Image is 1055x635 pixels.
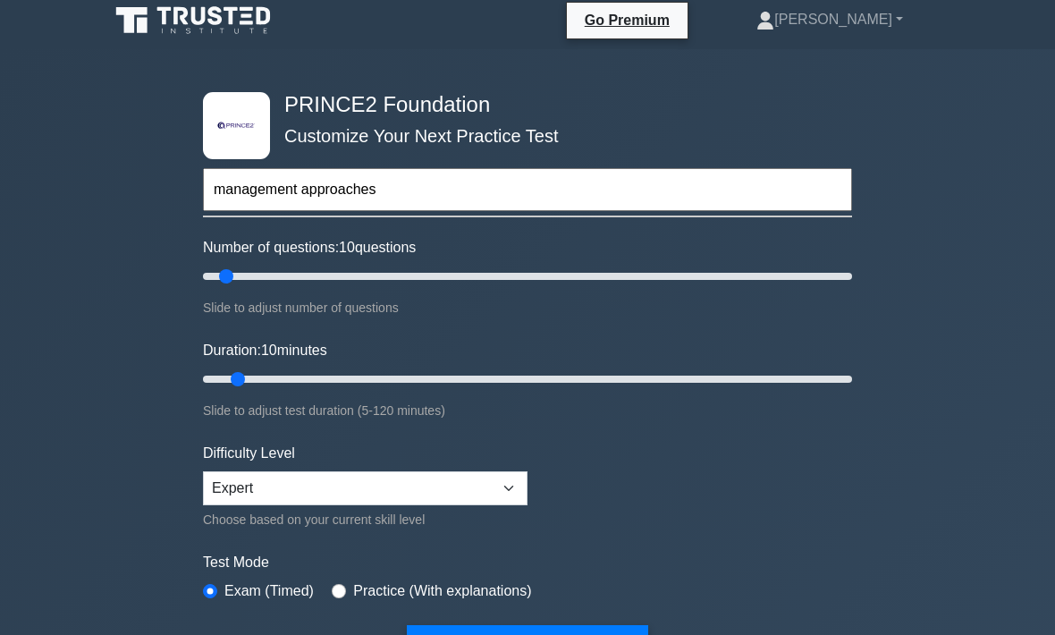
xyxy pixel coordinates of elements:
input: Start typing to filter on topic or concept... [203,168,852,211]
label: Duration: minutes [203,340,327,361]
label: Exam (Timed) [224,580,314,602]
div: Slide to adjust test duration (5-120 minutes) [203,400,852,421]
a: Go Premium [574,9,680,31]
span: 10 [339,240,355,255]
div: Choose based on your current skill level [203,509,527,530]
label: Difficulty Level [203,443,295,464]
div: Slide to adjust number of questions [203,297,852,318]
span: 10 [261,343,277,358]
a: [PERSON_NAME] [713,2,946,38]
label: Practice (With explanations) [353,580,531,602]
label: Test Mode [203,552,852,573]
label: Number of questions: questions [203,237,416,258]
h4: PRINCE2 Foundation [277,92,764,118]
